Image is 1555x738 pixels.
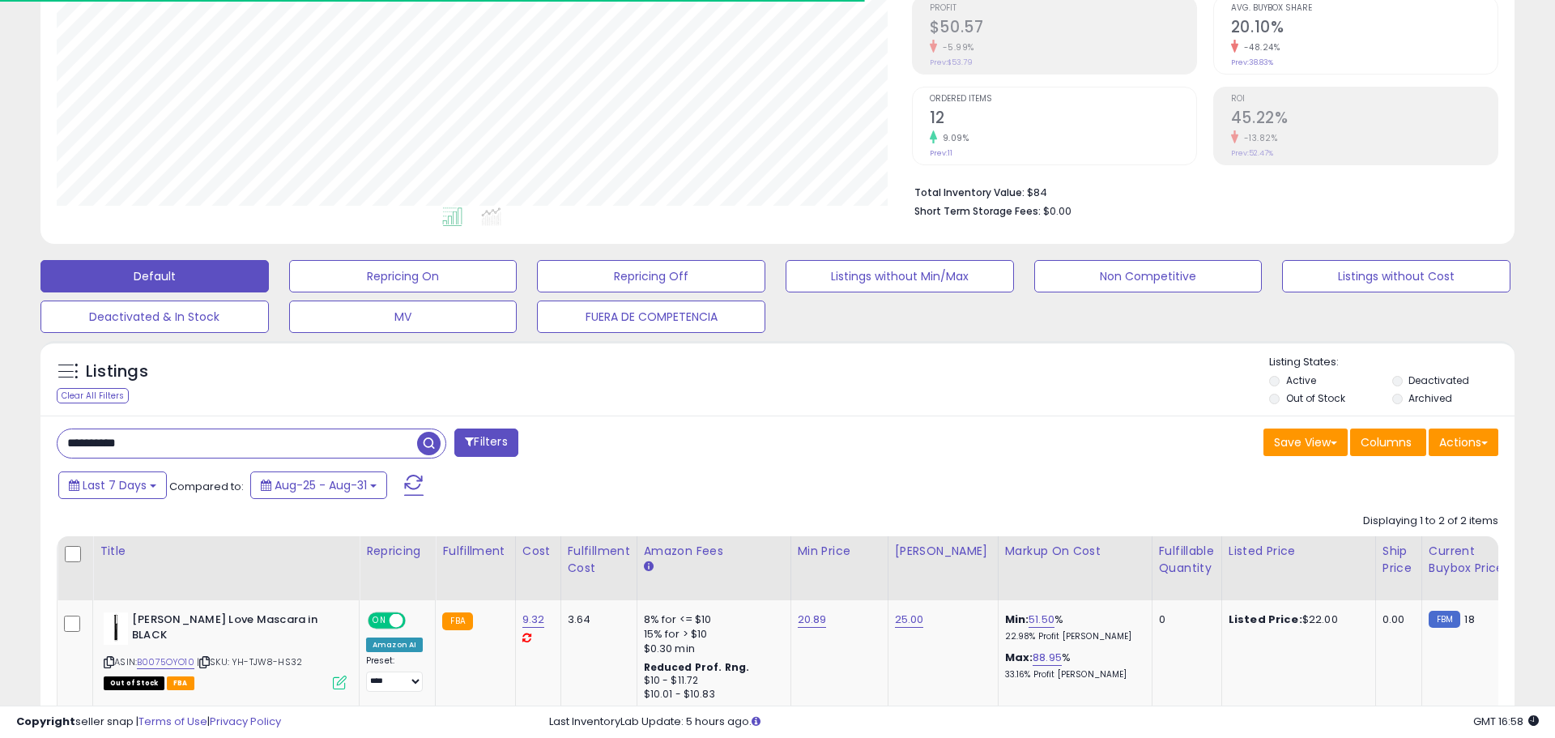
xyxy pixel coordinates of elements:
button: Deactivated & In Stock [40,301,269,333]
div: Fulfillable Quantity [1159,543,1215,577]
span: ON [369,614,390,628]
button: Columns [1350,429,1426,456]
div: [PERSON_NAME] [895,543,991,560]
button: Repricing On [289,260,518,292]
div: $10 - $11.72 [644,674,778,688]
small: Prev: 38.83% [1231,58,1273,67]
span: Aug-25 - Aug-31 [275,477,367,493]
span: FBA [167,676,194,690]
span: 2025-09-8 16:58 GMT [1473,714,1539,729]
small: Prev: $53.79 [930,58,973,67]
span: Avg. Buybox Share [1231,4,1497,13]
label: Archived [1408,391,1452,405]
div: Ship Price [1382,543,1415,577]
h2: 20.10% [1231,18,1497,40]
div: Last InventoryLab Update: 5 hours ago. [549,715,1539,730]
b: Total Inventory Value: [914,186,1025,199]
small: -48.24% [1238,41,1280,53]
b: [PERSON_NAME] Love Mascara in BLACK [132,612,329,646]
div: 0.00 [1382,612,1409,627]
a: 9.32 [522,612,545,628]
small: Prev: 52.47% [1231,148,1273,158]
div: seller snap | | [16,715,281,730]
span: OFF [403,614,429,628]
button: Non Competitive [1034,260,1263,292]
button: Actions [1429,429,1498,456]
div: 0 [1159,612,1209,627]
small: FBA [442,612,472,630]
button: Filters [454,429,518,457]
th: The percentage added to the cost of goods (COGS) that forms the calculator for Min & Max prices. [998,536,1152,600]
div: Clear All Filters [57,388,129,403]
button: Save View [1263,429,1348,456]
label: Active [1286,373,1316,387]
h2: $50.57 [930,18,1196,40]
a: 51.50 [1029,612,1054,628]
p: 33.16% Profit [PERSON_NAME] [1005,669,1140,680]
small: -5.99% [937,41,974,53]
small: Prev: 11 [930,148,952,158]
div: Listed Price [1229,543,1369,560]
b: Max: [1005,650,1033,665]
span: Columns [1361,434,1412,450]
div: Amazon Fees [644,543,784,560]
a: Terms of Use [138,714,207,729]
a: 20.89 [798,612,827,628]
b: Reduced Prof. Rng. [644,660,750,674]
div: Preset: [366,655,423,692]
span: 18 [1464,612,1474,627]
h2: 12 [930,109,1196,130]
b: Listed Price: [1229,612,1302,627]
button: Repricing Off [537,260,765,292]
button: Aug-25 - Aug-31 [250,471,387,499]
span: Last 7 Days [83,477,147,493]
small: Amazon Fees. [644,560,654,574]
button: Last 7 Days [58,471,167,499]
small: FBM [1429,611,1460,628]
a: B0075OYO10 [137,655,194,669]
div: Displaying 1 to 2 of 2 items [1363,514,1498,529]
p: 22.98% Profit [PERSON_NAME] [1005,631,1140,642]
label: Deactivated [1408,373,1469,387]
button: Default [40,260,269,292]
h5: Listings [86,360,148,383]
span: | SKU: YH-TJW8-HS32 [197,655,302,668]
a: 88.95 [1033,650,1062,666]
div: Fulfillment Cost [568,543,630,577]
span: Ordered Items [930,95,1196,104]
div: ASIN: [104,612,347,688]
div: Amazon AI [366,638,423,652]
small: 9.09% [937,132,969,144]
img: 31CQITjWsrL._SL40_.jpg [104,612,128,645]
div: 15% for > $10 [644,627,778,642]
a: 25.00 [895,612,924,628]
div: Title [100,543,352,560]
a: Privacy Policy [210,714,281,729]
strong: Copyright [16,714,75,729]
label: Out of Stock [1286,391,1345,405]
div: $0.30 min [644,642,778,656]
span: ROI [1231,95,1497,104]
button: Listings without Min/Max [786,260,1014,292]
button: MV [289,301,518,333]
div: Min Price [798,543,881,560]
div: % [1005,651,1140,680]
div: 8% for <= $10 [644,612,778,627]
div: Repricing [366,543,428,560]
small: -13.82% [1238,132,1278,144]
span: $0.00 [1043,203,1071,219]
b: Short Term Storage Fees: [914,204,1041,218]
div: % [1005,612,1140,642]
div: 3.64 [568,612,624,627]
span: All listings that are currently out of stock and unavailable for purchase on Amazon [104,676,164,690]
span: Compared to: [169,479,244,494]
li: $84 [914,181,1486,201]
div: Cost [522,543,554,560]
div: Fulfillment [442,543,508,560]
button: FUERA DE COMPETENCIA [537,301,765,333]
div: Current Buybox Price [1429,543,1512,577]
p: Listing States: [1269,355,1514,370]
span: Profit [930,4,1196,13]
b: Min: [1005,612,1029,627]
div: $10.01 - $10.83 [644,688,778,702]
